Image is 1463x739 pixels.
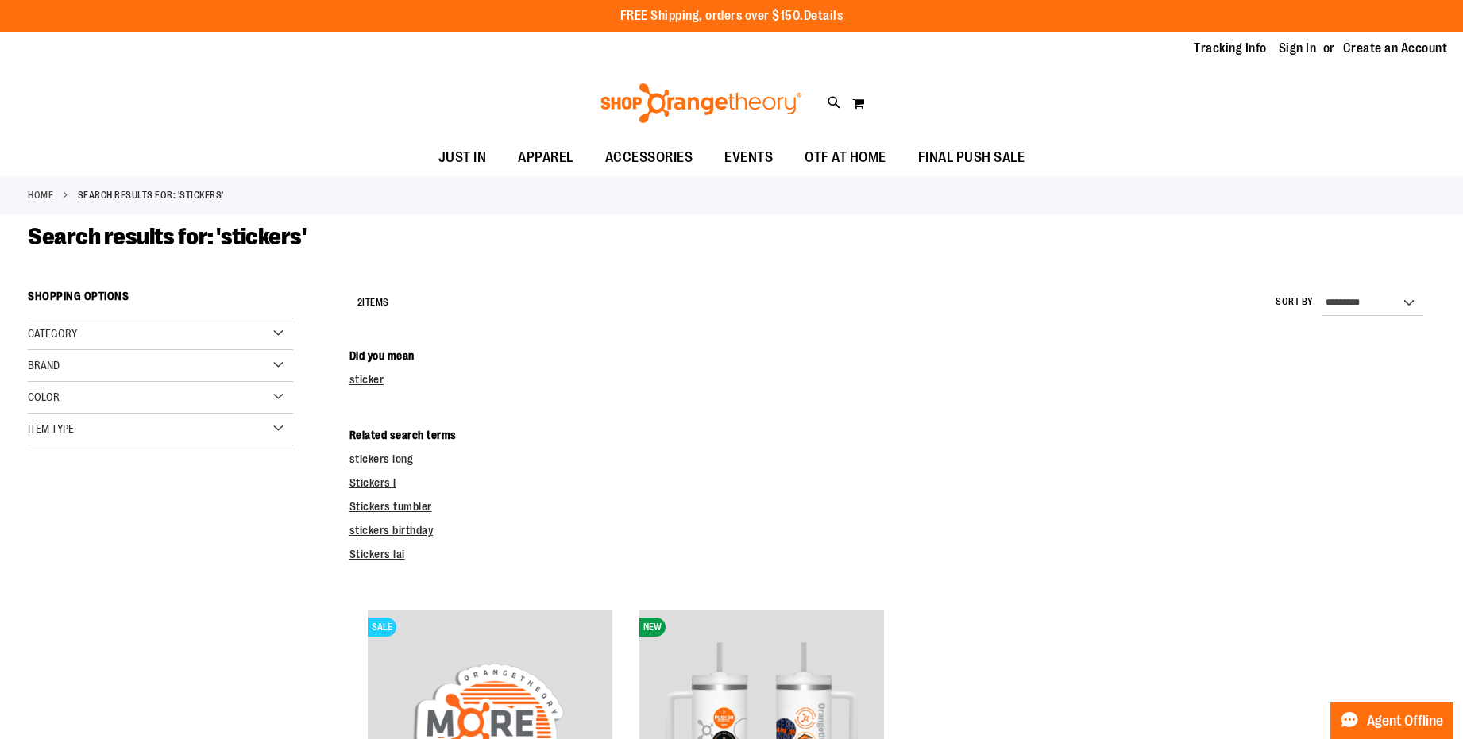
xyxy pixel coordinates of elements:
span: Color [28,391,60,403]
p: FREE Shipping, orders over $150. [620,7,843,25]
span: ACCESSORIES [605,140,693,175]
a: sticker [349,373,384,386]
span: Agent Offline [1367,714,1443,729]
span: FINAL PUSH SALE [918,140,1025,175]
a: Create an Account [1343,40,1448,57]
span: APPAREL [518,140,573,175]
button: Agent Offline [1330,702,1453,739]
span: Item Type [28,422,74,435]
strong: Shopping Options [28,283,293,318]
h2: Items [357,291,389,315]
span: OTF AT HOME [805,140,886,175]
a: Sign In [1279,40,1317,57]
img: Shop Orangetheory [598,83,804,123]
label: Sort By [1276,295,1314,309]
strong: Search results for: 'stickers' [78,188,224,202]
a: Tracking Info [1194,40,1267,57]
span: Search results for: 'stickers' [28,223,306,250]
a: Home [28,188,53,202]
span: JUST IN [438,140,487,175]
span: EVENTS [724,140,773,175]
dt: Related search terms [349,427,1435,443]
dt: Did you mean [349,348,1435,364]
span: NEW [639,618,666,637]
a: stickers birthday [349,524,434,537]
a: Stickers tumbler [349,500,432,513]
span: Brand [28,359,60,371]
span: 2 [357,297,363,308]
a: Stickers lai [349,548,405,560]
a: Stickers l [349,476,396,489]
span: Category [28,327,77,340]
a: stickers long [349,452,414,465]
a: Details [804,9,843,23]
span: SALE [368,618,396,637]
